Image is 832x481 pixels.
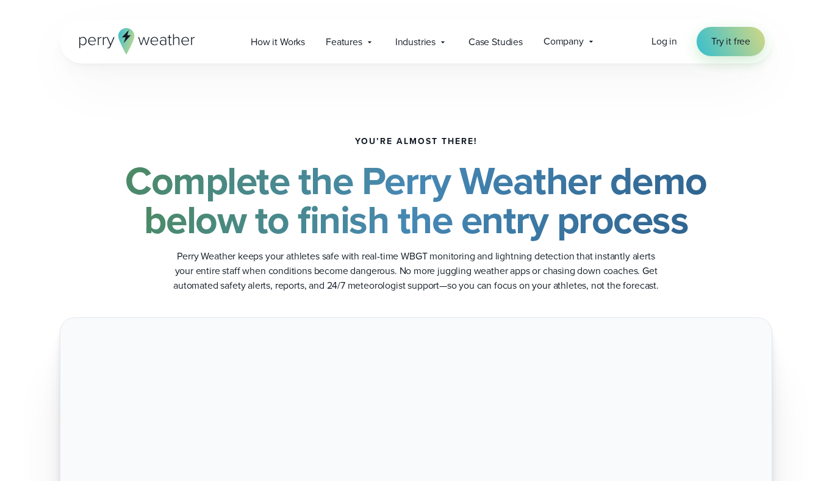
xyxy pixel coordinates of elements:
span: Try it free [711,34,750,49]
span: Features [326,35,362,49]
span: Case Studies [468,35,523,49]
strong: Complete the Perry Weather demo below to finish the entry process [125,152,707,248]
span: How it Works [251,35,305,49]
h5: You’re almost there! [355,137,478,146]
span: Log in [651,34,677,48]
a: Try it free [697,27,765,56]
span: Company [543,34,584,49]
p: Perry Weather keeps your athletes safe with real-time WBGT monitoring and lightning detection tha... [172,249,660,293]
span: Industries [395,35,436,49]
a: Case Studies [458,29,533,54]
a: How it Works [240,29,315,54]
a: Log in [651,34,677,49]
